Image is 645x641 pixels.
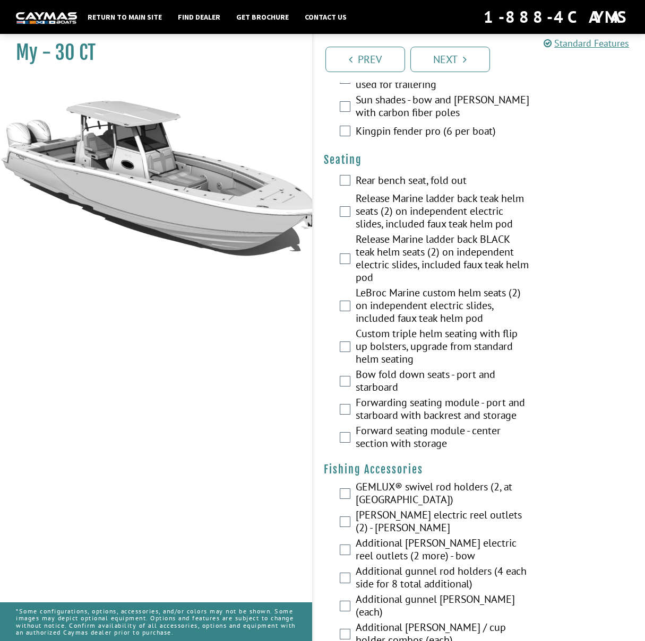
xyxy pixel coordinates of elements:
label: Additional [PERSON_NAME] electric reel outlets (2 more) - bow [356,537,529,565]
p: *Some configurations, options, accessories, and/or colors may not be shown. Some images may depic... [16,602,296,641]
label: Rear bench seat, fold out [356,174,529,189]
div: 1-888-4CAYMAS [484,5,629,29]
label: Release Marine ladder back teak helm seats (2) on independent electric slides, included faux teak... [356,192,529,233]
a: Contact Us [299,10,352,24]
label: [PERSON_NAME] electric reel outlets (2) - [PERSON_NAME] [356,508,529,537]
label: Sun shades - bow and [PERSON_NAME] with carbon fiber poles [356,93,529,121]
label: Kingpin fender pro (6 per boat) [356,125,529,140]
a: Find Dealer [173,10,226,24]
label: Additional gunnel rod holders (4 each side for 8 total additional) [356,565,529,593]
img: white-logo-c9c8dbefe5ff5ceceb0f0178aa75bf4bb51f6bca0971e226c86eb53dfe498488.png [16,12,77,23]
h4: Seating [324,153,635,166]
label: Bow fold down seats - port and starboard [356,368,529,396]
label: Forwarding seating module - port and starboard with backrest and storage [356,396,529,424]
label: Release Marine ladder back BLACK teak helm seats (2) on independent electric slides, included fau... [356,233,529,286]
label: GEMLUX® swivel rod holders (2, at [GEOGRAPHIC_DATA]) [356,480,529,508]
label: LeBroc Marine custom helm seats (2) on independent electric slides, included faux teak helm pod [356,286,529,327]
label: Custom triple helm seating with flip up bolsters, upgrade from standard helm seating [356,327,529,368]
a: Standard Features [544,37,629,49]
a: Next [410,47,490,72]
label: Additional gunnel [PERSON_NAME] (each) [356,593,529,621]
a: Get Brochure [231,10,294,24]
a: Prev [325,47,405,72]
h4: Fishing Accessories [324,463,635,476]
h1: My - 30 CT [16,41,286,65]
label: Forward seating module - center section with storage [356,424,529,452]
a: Return to main site [82,10,167,24]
